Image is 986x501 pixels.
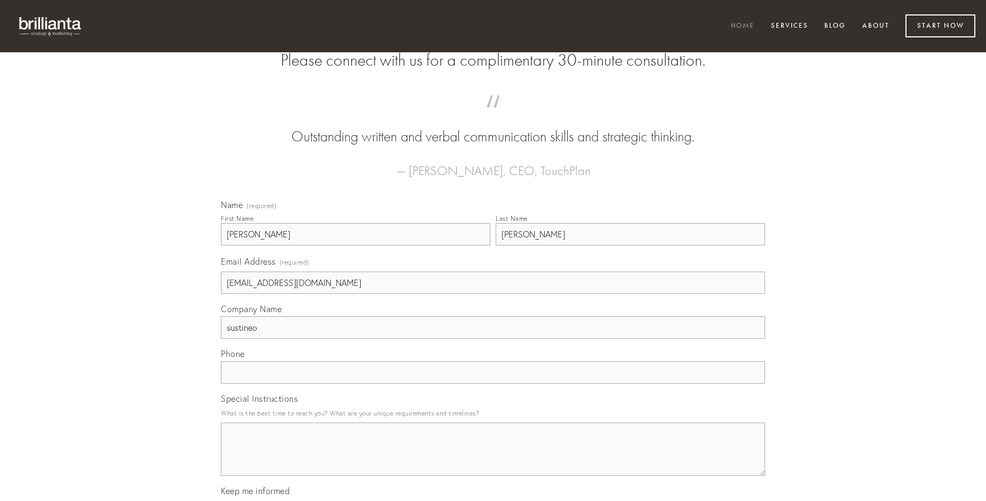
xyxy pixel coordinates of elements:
[221,406,765,420] p: What is the best time to reach you? What are your unique requirements and timelines?
[221,304,282,314] span: Company Name
[221,486,290,496] span: Keep me informed
[221,393,298,404] span: Special Instructions
[817,18,853,35] a: Blog
[905,14,975,37] a: Start Now
[221,256,276,267] span: Email Address
[221,348,245,359] span: Phone
[221,200,243,210] span: Name
[724,18,761,35] a: Home
[496,214,528,222] div: Last Name
[238,106,748,126] span: “
[221,214,253,222] div: First Name
[238,106,748,147] blockquote: Outstanding written and verbal communication skills and strategic thinking.
[221,50,765,70] h2: Please connect with us for a complimentary 30-minute consultation.
[246,203,276,209] span: (required)
[238,147,748,181] figcaption: — [PERSON_NAME], CEO, TouchPlan
[855,18,896,35] a: About
[11,11,91,42] img: brillianta - research, strategy, marketing
[764,18,815,35] a: Services
[280,255,309,269] span: (required)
